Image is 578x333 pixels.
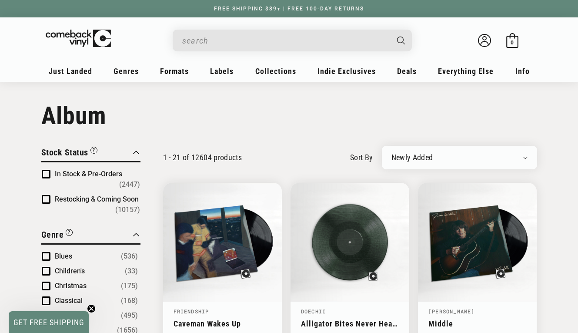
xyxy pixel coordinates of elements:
[160,67,189,76] span: Formats
[317,67,376,76] span: Indie Exclusives
[121,281,138,291] span: Number of products: (175)
[55,252,72,260] span: Blues
[114,67,139,76] span: Genres
[9,311,89,333] div: GET FREE SHIPPINGClose teaser
[115,205,140,215] span: Number of products: (10157)
[174,319,271,328] a: Caveman Wakes Up
[121,251,138,262] span: Number of products: (536)
[397,67,417,76] span: Deals
[41,147,88,158] span: Stock Status
[121,310,138,321] span: Number of products: (495)
[182,32,388,50] input: When autocomplete results are available use up and down arrows to review and enter to select
[55,170,122,178] span: In Stock & Pre-Orders
[55,267,85,275] span: Children's
[389,30,413,51] button: Search
[515,67,530,76] span: Info
[174,308,209,315] a: Friendship
[428,308,475,315] a: [PERSON_NAME]
[87,304,96,313] button: Close teaser
[301,319,399,328] a: Alligator Bites Never Heal - 1 Year Anniversary Picture Disc
[511,39,514,46] span: 0
[55,195,139,203] span: Restocking & Coming Soon
[350,151,373,163] label: sort by
[55,282,87,290] span: Christmas
[255,67,296,76] span: Collections
[125,266,138,276] span: Number of products: (33)
[210,67,234,76] span: Labels
[49,67,92,76] span: Just Landed
[205,6,373,12] a: FREE SHIPPING $89+ | FREE 100-DAY RETURNS
[55,296,83,305] span: Classical
[438,67,494,76] span: Everything Else
[428,319,526,328] a: Middle
[173,30,412,51] div: Search
[119,179,140,190] span: Number of products: (2447)
[301,308,326,315] a: Doechii
[41,228,73,243] button: Filter by Genre
[163,153,242,162] p: 1 - 21 of 12604 products
[13,318,84,327] span: GET FREE SHIPPING
[121,296,138,306] span: Number of products: (168)
[41,146,97,161] button: Filter by Stock Status
[41,229,64,240] span: Genre
[41,101,537,130] h1: Album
